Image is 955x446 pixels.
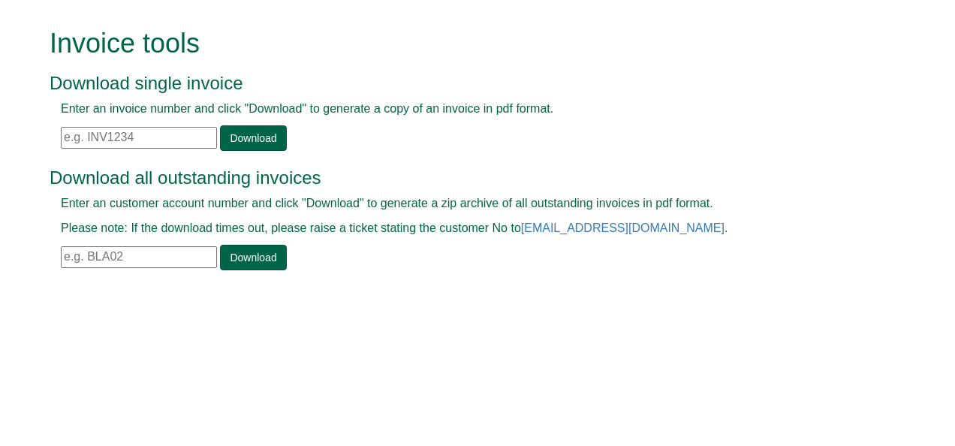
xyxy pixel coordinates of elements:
[61,220,860,237] p: Please note: If the download times out, please raise a ticket stating the customer No to .
[50,29,872,59] h1: Invoice tools
[220,245,286,270] a: Download
[521,221,725,234] a: [EMAIL_ADDRESS][DOMAIN_NAME]
[61,195,860,212] p: Enter an customer account number and click "Download" to generate a zip archive of all outstandin...
[61,246,217,268] input: e.g. BLA02
[50,74,872,93] h3: Download single invoice
[61,101,860,118] p: Enter an invoice number and click "Download" to generate a copy of an invoice in pdf format.
[220,125,286,151] a: Download
[61,127,217,149] input: e.g. INV1234
[50,168,872,188] h3: Download all outstanding invoices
